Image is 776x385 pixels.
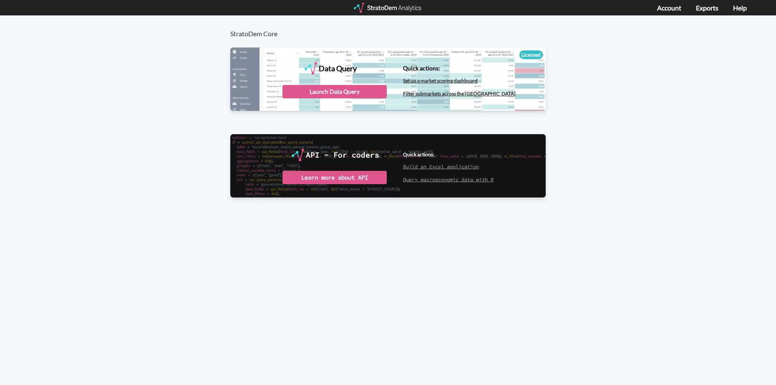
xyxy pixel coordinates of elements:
div: Learn more about API [282,171,387,184]
h4: Quick actions: [403,65,516,71]
a: Account [657,4,681,12]
div: Data Query [319,62,357,75]
h3: StratoDem Core [230,15,554,37]
a: Exports [696,4,718,12]
a: Query macroeconomic data with R [403,176,494,182]
a: Set up a market scoring dashboard [403,77,478,84]
h4: Quick actions: [403,152,494,157]
a: Filter submarkets across the [GEOGRAPHIC_DATA] [403,90,516,97]
div: Licensed [519,50,543,59]
a: Build an Excel application [403,163,479,170]
a: Help [733,4,747,12]
div: Launch Data Query [282,85,387,98]
div: API - For coders [306,149,379,161]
